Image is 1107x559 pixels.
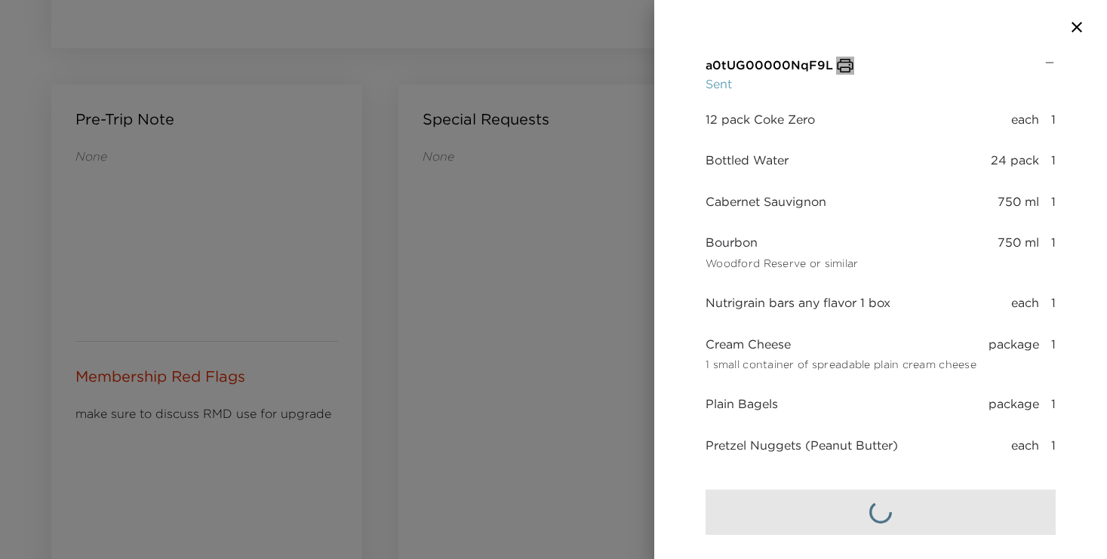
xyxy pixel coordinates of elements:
span: each [1011,437,1039,453]
span: each [1011,111,1039,127]
span: Plain Bagels [706,395,778,412]
span: Pretzel Nuggets (Peanut Butter) [706,437,898,453]
span: 1 [1051,152,1056,168]
span: 1 [1051,395,1056,412]
span: Cabernet Sauvignon [706,193,826,210]
span: 12 pack Coke Zero [706,111,815,127]
span: package [989,395,1039,412]
span: each [1011,294,1039,311]
div: a0tUG00000NqF9LSent [706,57,1056,93]
p: Sent [706,75,854,93]
span: 1 [1051,111,1056,127]
span: Nutrigrain bars any flavor 1 box [706,294,890,311]
span: 1 [1051,234,1056,270]
span: Woodford Reserve or similar [706,257,859,271]
span: 1 [1051,437,1056,453]
span: Bottled Water [706,152,789,168]
span: 24 pack [991,152,1039,168]
span: 1 [1051,294,1056,311]
span: 1 [1051,193,1056,210]
span: Bourbon [706,234,859,250]
span: package [989,336,1039,372]
span: 750 ml [998,234,1039,270]
p: a0tUG00000NqF9L [706,57,833,75]
span: 1 [1051,336,1056,372]
span: Cream Cheese [706,336,976,352]
span: 750 ml [998,193,1039,210]
span: 1 small container of spreadable plain cream cheese [706,358,976,372]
